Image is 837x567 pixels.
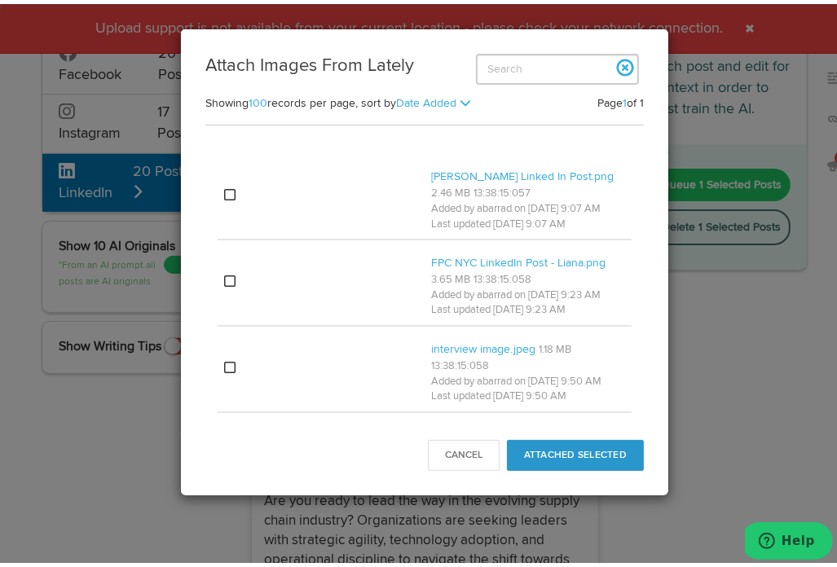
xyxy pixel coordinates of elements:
[431,253,606,265] a: FPC NYC LinkedIn Post - Liana.png
[507,436,644,467] button: Attached Selected
[431,357,489,367] span: 13:38:15:058
[431,213,625,229] p: Last updated [DATE] 9:07 AM
[431,198,625,213] p: Added by abarrad on [DATE] 9:07 AM
[474,270,531,281] span: 13:38:15:058
[361,94,460,105] span: sort by
[474,184,531,195] span: 13:38:15:057
[431,284,625,300] p: Added by abarrad on [DATE] 9:23 AM
[431,371,625,386] p: Added by abarrad on [DATE] 9:50 AM
[205,94,358,105] span: Showing records per page,
[205,50,644,75] h3: Attach Images From Lately
[431,299,625,314] p: Last updated [DATE] 9:23 AM
[431,340,535,351] a: interview image.jpeg
[745,518,833,559] iframe: Opens a widget where you can find more information
[249,94,267,105] a: 100
[431,385,625,401] p: Last updated [DATE] 9:50 AM
[396,94,456,105] a: Date Added
[431,167,614,178] a: [PERSON_NAME] Linked In Post.png
[623,94,627,105] a: 1
[428,436,500,467] button: Cancel
[539,341,571,351] span: 1.18 MB
[597,94,644,105] span: Page of 1
[431,270,470,281] span: 3.65 MB
[431,184,470,195] span: 2.46 MB
[476,50,639,81] input: Search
